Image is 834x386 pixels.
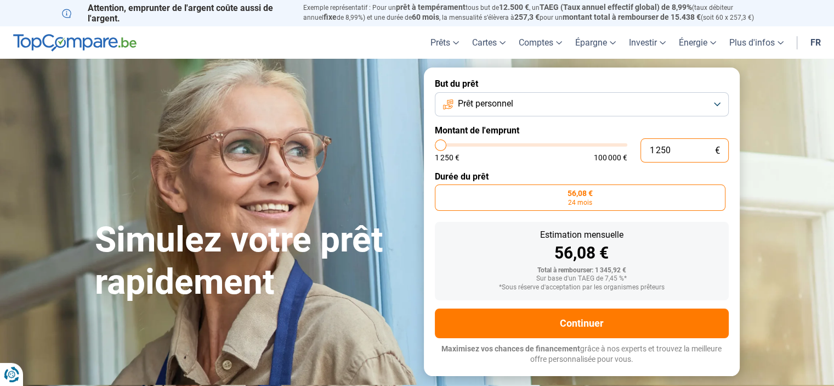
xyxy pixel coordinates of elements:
span: montant total à rembourser de 15.438 € [563,13,701,21]
div: Sur base d'un TAEG de 7,45 %* [444,275,720,283]
div: 56,08 € [444,245,720,261]
label: Montant de l'emprunt [435,125,729,136]
span: prêt à tempérament [396,3,466,12]
span: fixe [324,13,337,21]
a: fr [804,26,827,59]
button: Prêt personnel [435,92,729,116]
span: € [715,146,720,155]
button: Continuer [435,309,729,338]
span: 100 000 € [594,154,627,161]
a: Cartes [466,26,512,59]
span: 12.500 € [499,3,529,12]
h1: Simulez votre prêt rapidement [95,219,411,304]
span: 257,3 € [514,13,540,21]
span: 56,08 € [568,189,593,197]
a: Plus d'infos [723,26,790,59]
p: Exemple représentatif : Pour un tous but de , un (taux débiteur annuel de 8,99%) et une durée de ... [303,3,773,23]
span: Prêt personnel [458,98,513,110]
div: *Sous réserve d'acceptation par les organismes prêteurs [444,284,720,292]
p: Attention, emprunter de l'argent coûte aussi de l'argent. [62,3,290,24]
span: 60 mois [412,13,439,21]
a: Énergie [672,26,723,59]
label: Durée du prêt [435,171,729,182]
a: Comptes [512,26,569,59]
div: Total à rembourser: 1 345,92 € [444,267,720,275]
p: grâce à nos experts et trouvez la meilleure offre personnalisée pour vous. [435,344,729,365]
div: Estimation mensuelle [444,231,720,239]
span: 1 250 € [435,154,459,161]
img: TopCompare [13,34,137,52]
a: Investir [622,26,672,59]
a: Prêts [424,26,466,59]
label: But du prêt [435,79,729,89]
a: Épargne [569,26,622,59]
span: TAEG (Taux annuel effectif global) de 8,99% [540,3,692,12]
span: 24 mois [568,199,592,206]
span: Maximisez vos chances de financement [441,344,580,353]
